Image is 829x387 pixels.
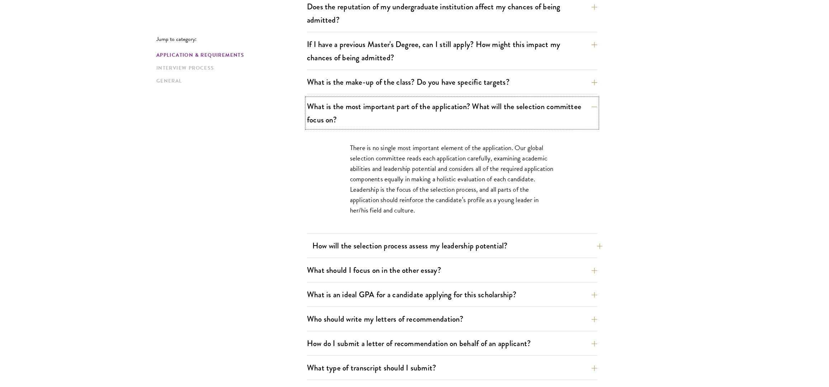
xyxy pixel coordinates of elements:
[312,238,603,254] button: How will the selection process assess my leadership potential?
[307,335,597,351] button: How do I submit a letter of recommendation on behalf of an applicant?
[307,98,597,128] button: What is the most important part of the application? What will the selection committee focus on?
[307,360,597,376] button: What type of transcript should I submit?
[307,311,597,327] button: Who should write my letters of recommendation?
[350,143,554,215] p: There is no single most important element of the application. Our global selection committee read...
[156,51,303,59] a: Application & Requirements
[156,77,303,85] a: General
[307,262,597,278] button: What should I focus on in the other essay?
[307,286,597,303] button: What is an ideal GPA for a candidate applying for this scholarship?
[307,36,597,66] button: If I have a previous Master's Degree, can I still apply? How might this impact my chances of bein...
[156,64,303,72] a: Interview Process
[307,74,597,90] button: What is the make-up of the class? Do you have specific targets?
[156,36,307,42] p: Jump to category:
